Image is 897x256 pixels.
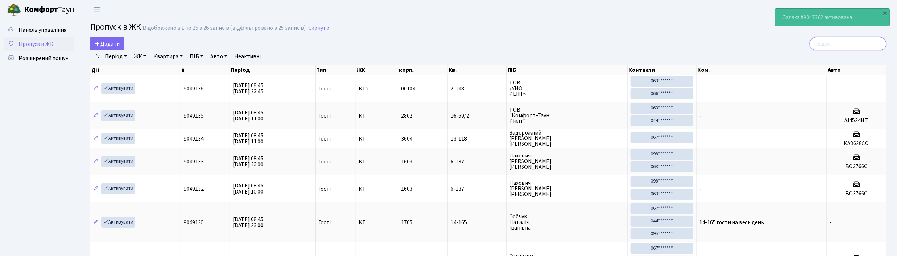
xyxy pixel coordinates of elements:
th: Дії [90,65,181,75]
a: Активувати [101,110,135,121]
span: Гості [318,159,331,165]
button: Переключити навігацію [88,4,106,16]
th: Авто [827,65,887,75]
b: Комфорт [24,4,58,15]
span: Додати [95,40,120,48]
span: Пахович [PERSON_NAME] [PERSON_NAME] [510,153,625,170]
h5: КА8628СО [830,140,883,147]
span: [DATE] 08:45 [DATE] 10:00 [233,182,263,196]
span: [DATE] 08:45 [DATE] 11:00 [233,132,263,145]
span: 14-165 гости на весь день [699,219,764,226]
span: 1603 [401,185,412,193]
input: Пошук... [810,37,886,50]
span: КТ [359,159,395,165]
a: Розширений пошук [4,51,74,65]
div: × [882,10,889,17]
span: [DATE] 08:45 [DATE] 23:00 [233,215,263,229]
span: 9049136 [184,85,204,93]
th: ПІБ [507,65,628,75]
span: Пахович [PERSON_NAME] [PERSON_NAME] [510,180,625,197]
span: - [699,112,702,120]
span: - [830,85,832,93]
img: logo.png [7,3,21,17]
a: Скинути [308,25,329,31]
div: Заявка #9047382 активована [775,9,890,26]
span: Гості [318,136,331,142]
span: 2-148 [451,86,503,91]
span: Гості [318,186,331,192]
a: Активувати [101,156,135,167]
span: [DATE] 08:45 [DATE] 22:45 [233,82,263,95]
th: Контакти [628,65,697,75]
span: Таун [24,4,74,16]
span: 9049135 [184,112,204,120]
span: 16-59/2 [451,113,503,119]
span: Гості [318,86,331,91]
a: ПІБ [187,50,206,62]
span: 14-165 [451,220,503,225]
span: Гості [318,113,331,119]
span: Собчук Наталія Іванівна [510,214,625,231]
span: 3604 [401,135,412,143]
a: Активувати [101,217,135,228]
h5: ВО3766С [830,190,883,197]
a: Панель управління [4,23,74,37]
span: 9049133 [184,158,204,166]
div: Відображено з 1 по 25 з 26 записів (відфільтровано з 25 записів). [143,25,307,31]
a: Період [102,50,130,62]
a: Авто [207,50,230,62]
span: - [699,185,702,193]
a: ЖК [131,50,149,62]
th: корп. [398,65,448,75]
th: Ком. [697,65,827,75]
a: Активувати [101,83,135,94]
span: - [699,135,702,143]
span: 2802 [401,112,412,120]
th: Тип [316,65,356,75]
th: Кв. [448,65,507,75]
span: ТОВ «УНО РЕНТ» [510,80,625,97]
h5: АІ4524НТ [830,117,883,124]
span: 1705 [401,219,412,226]
a: Неактивні [231,50,264,62]
span: 9049134 [184,135,204,143]
span: КТ [359,113,395,119]
a: Пропуск в ЖК [4,37,74,51]
span: 9049130 [184,219,204,226]
span: Пропуск в ЖК [19,40,53,48]
span: Панель управління [19,26,66,34]
a: Активувати [101,133,135,144]
span: [DATE] 08:45 [DATE] 11:00 [233,109,263,123]
span: КТ [359,186,395,192]
a: Квартира [151,50,186,62]
span: Задорожний [PERSON_NAME] [PERSON_NAME] [510,130,625,147]
span: - [699,158,702,166]
th: # [181,65,230,75]
span: 00104 [401,85,415,93]
span: 6-137 [451,159,503,165]
a: КПП4 [875,6,889,14]
a: Активувати [101,183,135,194]
span: Пропуск в ЖК [90,21,141,33]
span: - [830,219,832,226]
span: 1603 [401,158,412,166]
span: Гості [318,220,331,225]
span: КТ2 [359,86,395,91]
span: 9049132 [184,185,204,193]
span: КТ [359,136,395,142]
th: Період [230,65,316,75]
span: КТ [359,220,395,225]
span: ТОВ "Комфорт-Таун Ріелт" [510,107,625,124]
h5: ВО3766С [830,163,883,170]
span: - [699,85,702,93]
span: 6-137 [451,186,503,192]
span: 13-118 [451,136,503,142]
span: Розширений пошук [19,54,68,62]
span: [DATE] 08:45 [DATE] 22:00 [233,155,263,168]
th: ЖК [356,65,399,75]
a: Додати [90,37,124,50]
